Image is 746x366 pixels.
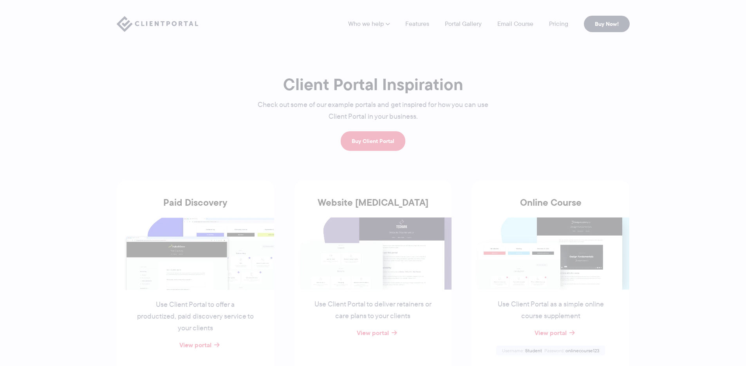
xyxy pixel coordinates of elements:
p: Use Client Portal to offer a productized, paid discovery service to your clients [136,299,255,334]
a: Pricing [549,21,568,27]
p: Check out some of our example portals and get inspired for how you can use Client Portal in your ... [242,99,504,123]
a: View portal [535,328,567,337]
a: Features [405,21,429,27]
h3: Website [MEDICAL_DATA] [294,197,452,217]
a: View portal [179,340,211,350]
a: Buy Now! [584,16,630,32]
a: Who we help [348,21,390,27]
a: Email Course [497,21,533,27]
h1: Client Portal Inspiration [242,74,504,95]
span: Student [525,347,542,354]
span: Username [502,347,524,354]
a: Buy Client Portal [341,131,405,151]
span: onlinecourse123 [565,347,599,354]
h3: Paid Discovery [117,197,274,217]
p: Use Client Portal as a simple online course supplement [491,299,610,322]
p: Use Client Portal to deliver retainers or care plans to your clients [313,299,432,322]
a: View portal [357,328,389,337]
a: Portal Gallery [445,21,482,27]
span: Password [544,347,564,354]
h3: Online Course [472,197,629,217]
